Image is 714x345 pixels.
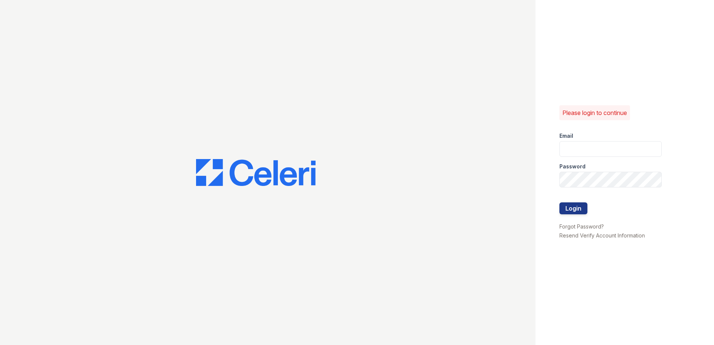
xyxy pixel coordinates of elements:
a: Forgot Password? [559,223,604,230]
a: Resend Verify Account Information [559,232,645,239]
label: Password [559,163,586,170]
img: CE_Logo_Blue-a8612792a0a2168367f1c8372b55b34899dd931a85d93a1a3d3e32e68fde9ad4.png [196,159,316,186]
button: Login [559,202,587,214]
label: Email [559,132,573,140]
p: Please login to continue [562,108,627,117]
